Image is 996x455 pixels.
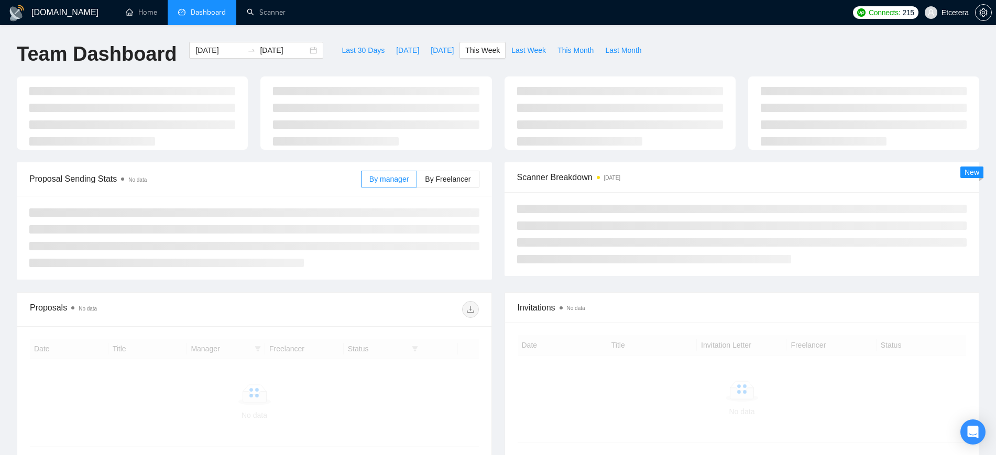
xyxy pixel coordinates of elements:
[191,8,226,17] span: Dashboard
[425,42,459,59] button: [DATE]
[511,45,546,56] span: Last Week
[126,8,157,17] a: homeHome
[518,301,967,314] span: Invitations
[336,42,390,59] button: Last 30 Days
[599,42,647,59] button: Last Month
[975,8,992,17] a: setting
[390,42,425,59] button: [DATE]
[30,301,254,318] div: Proposals
[605,45,641,56] span: Last Month
[396,45,419,56] span: [DATE]
[960,419,986,445] div: Open Intercom Messenger
[342,45,385,56] span: Last 30 Days
[604,175,620,181] time: [DATE]
[128,177,147,183] span: No data
[247,8,286,17] a: searchScanner
[965,168,979,176] span: New
[8,5,25,21] img: logo
[465,45,500,56] span: This Week
[869,7,900,18] span: Connects:
[247,46,256,54] span: to
[425,175,470,183] span: By Freelancer
[17,42,177,66] h1: Team Dashboard
[431,45,454,56] span: [DATE]
[260,45,308,56] input: End date
[857,8,866,17] img: upwork-logo.png
[567,305,585,311] span: No data
[29,172,361,185] span: Proposal Sending Stats
[976,8,991,17] span: setting
[517,171,967,184] span: Scanner Breakdown
[975,4,992,21] button: setting
[506,42,552,59] button: Last Week
[902,7,914,18] span: 215
[247,46,256,54] span: swap-right
[552,42,599,59] button: This Month
[369,175,409,183] span: By manager
[79,306,97,312] span: No data
[557,45,594,56] span: This Month
[178,8,185,16] span: dashboard
[459,42,506,59] button: This Week
[927,9,935,16] span: user
[195,45,243,56] input: Start date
